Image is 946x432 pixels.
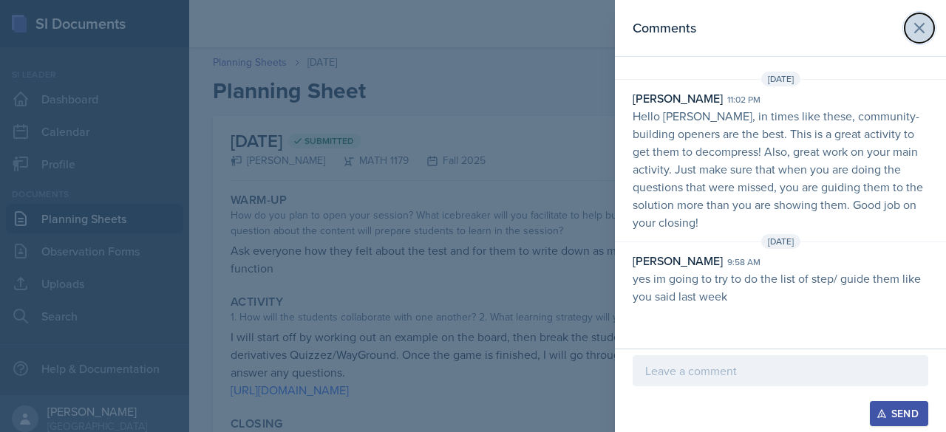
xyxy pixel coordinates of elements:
p: yes im going to try to do the list of step/ guide them like you said last week [633,270,928,305]
p: Hello [PERSON_NAME], in times like these, community-building openers are the best. This is a grea... [633,107,928,231]
div: Send [879,408,919,419]
div: 9:58 am [727,256,760,269]
h2: Comments [633,18,696,38]
div: 11:02 pm [727,93,760,106]
span: [DATE] [761,72,800,86]
div: [PERSON_NAME] [633,252,723,270]
div: [PERSON_NAME] [633,89,723,107]
button: Send [870,401,928,426]
span: [DATE] [761,234,800,249]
